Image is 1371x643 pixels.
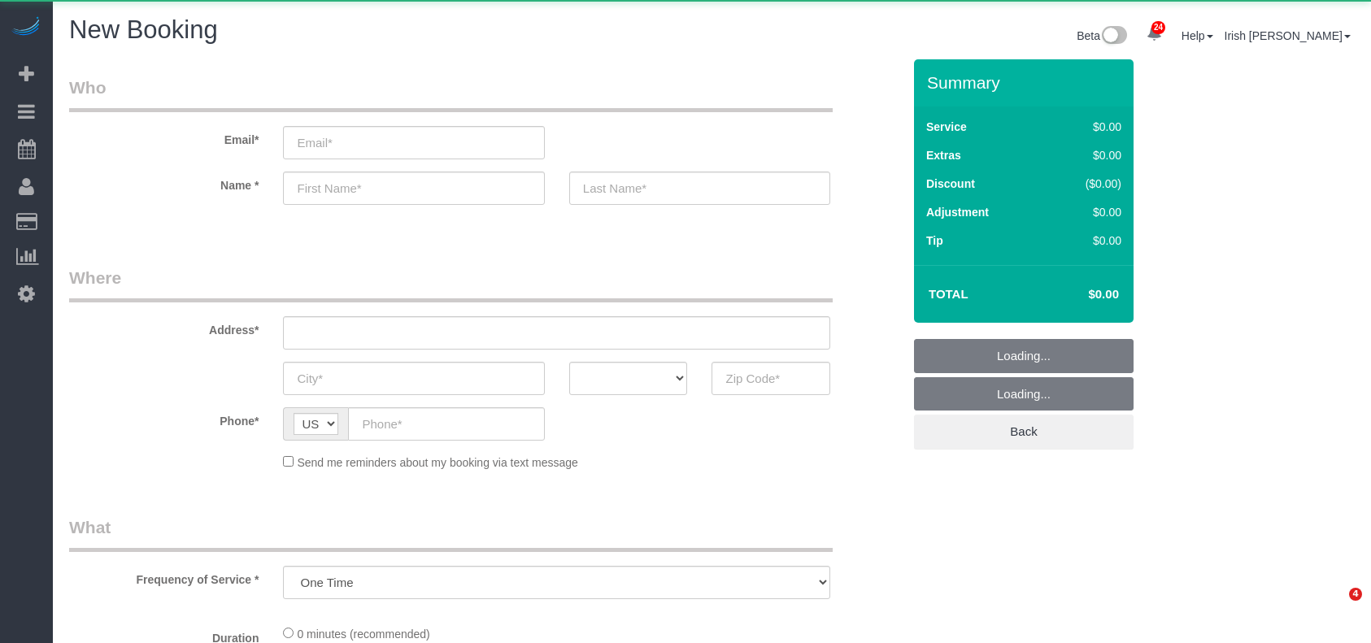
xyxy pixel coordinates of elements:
[914,415,1134,449] a: Back
[926,232,943,249] label: Tip
[926,176,975,192] label: Discount
[283,172,544,205] input: First Name*
[1077,29,1127,42] a: Beta
[569,172,830,205] input: Last Name*
[712,362,830,395] input: Zip Code*
[69,515,833,552] legend: What
[1051,176,1121,192] div: ($0.00)
[926,119,967,135] label: Service
[348,407,544,441] input: Phone*
[929,287,968,301] strong: Total
[57,407,271,429] label: Phone*
[1051,119,1121,135] div: $0.00
[1225,29,1351,42] a: Irish [PERSON_NAME]
[57,126,271,148] label: Email*
[297,628,429,641] span: 0 minutes (recommended)
[927,73,1125,92] h3: Summary
[1182,29,1213,42] a: Help
[1349,588,1362,601] span: 4
[69,76,833,112] legend: Who
[1051,232,1121,249] div: $0.00
[10,16,42,39] img: Automaid Logo
[1151,21,1165,34] span: 24
[1040,288,1119,302] h4: $0.00
[69,15,218,44] span: New Booking
[926,204,989,220] label: Adjustment
[1100,26,1127,47] img: New interface
[57,566,271,588] label: Frequency of Service *
[1316,588,1355,627] iframe: Intercom live chat
[297,456,578,469] span: Send me reminders about my booking via text message
[57,316,271,338] label: Address*
[283,126,544,159] input: Email*
[283,362,544,395] input: City*
[69,266,833,302] legend: Where
[1051,204,1121,220] div: $0.00
[1051,147,1121,163] div: $0.00
[926,147,961,163] label: Extras
[57,172,271,193] label: Name *
[1138,16,1170,52] a: 24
